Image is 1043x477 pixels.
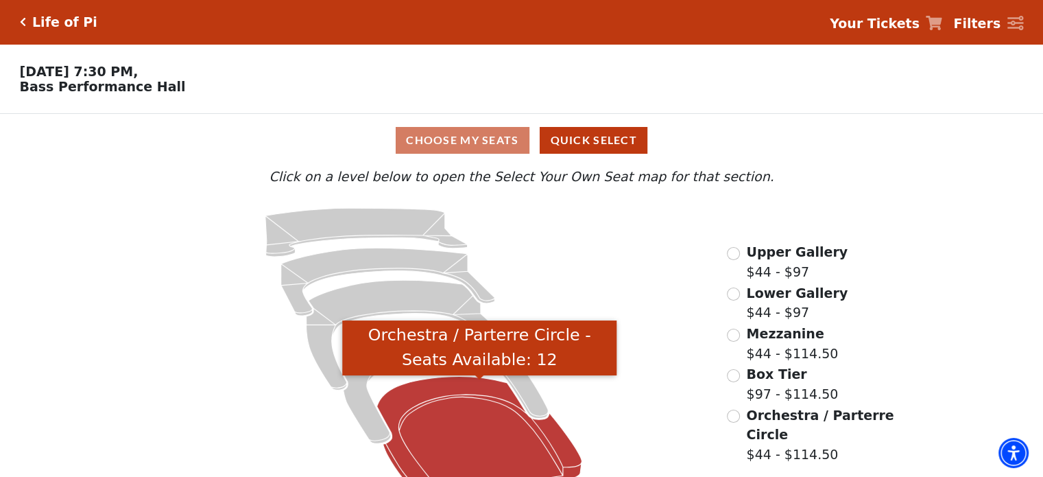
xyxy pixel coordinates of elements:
[830,14,942,34] a: Your Tickets
[746,286,848,301] span: Lower Gallery
[140,167,902,187] p: Click on a level below to open the Select Your Own Seat map for that section.
[830,16,920,31] strong: Your Tickets
[953,14,1023,34] a: Filters
[746,408,894,443] span: Orchestra / Parterre Circle
[746,283,848,323] label: $44 - $97
[746,324,838,363] label: $44 - $114.50
[342,321,616,376] div: Orchestra / Parterre Circle - Seats Available: 12
[746,364,838,404] label: $97 - $114.50
[998,438,1029,468] div: Accessibility Menu
[32,14,97,30] h5: Life of Pi
[540,127,647,154] button: Quick Select
[746,242,848,281] label: $44 - $97
[746,244,848,259] span: Upper Gallery
[746,367,806,382] span: Box Tier
[746,406,896,465] label: $44 - $114.50
[953,16,1000,31] strong: Filters
[281,248,495,316] path: Lower Gallery - Seats Available: 53
[746,326,824,341] span: Mezzanine
[20,17,26,27] a: Click here to go back to filters
[265,208,468,257] path: Upper Gallery - Seats Available: 311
